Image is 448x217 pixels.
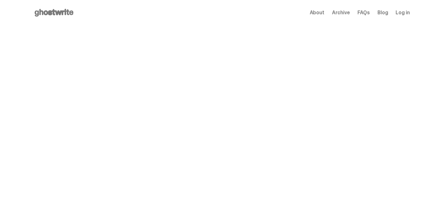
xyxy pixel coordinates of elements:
[310,10,324,15] a: About
[332,10,350,15] a: Archive
[377,10,388,15] a: Blog
[396,10,410,15] a: Log in
[357,10,370,15] a: FAQs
